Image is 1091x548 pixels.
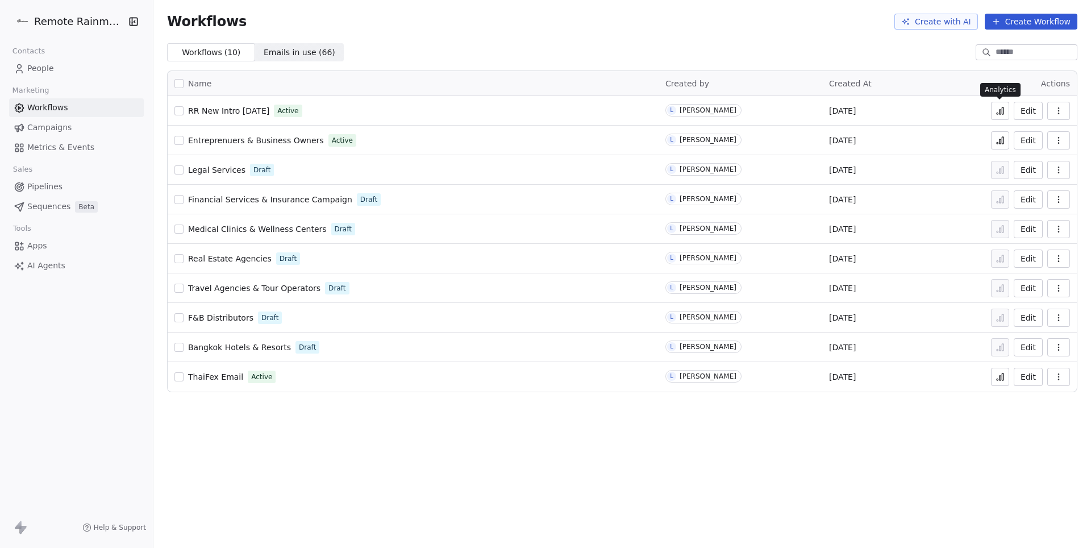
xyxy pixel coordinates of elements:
[188,283,320,294] a: Travel Agencies & Tour Operators
[188,194,352,205] a: Financial Services & Insurance Campaign
[253,165,270,175] span: Draft
[1014,368,1043,386] button: Edit
[188,343,291,352] span: Bangkok Hotels & Resorts
[188,136,324,145] span: Entreprenuers & Business Owners
[188,105,269,117] a: RR New Intro [DATE]
[264,47,335,59] span: Emails in use ( 66 )
[1014,250,1043,268] button: Edit
[188,195,352,204] span: Financial Services & Insurance Campaign
[1041,79,1070,88] span: Actions
[9,197,144,216] a: SequencesBeta
[34,14,125,29] span: Remote Rainmaker
[1014,102,1043,120] button: Edit
[670,106,673,115] div: L
[680,195,736,203] div: [PERSON_NAME]
[9,177,144,196] a: Pipelines
[670,254,673,263] div: L
[680,254,736,262] div: [PERSON_NAME]
[829,194,856,205] span: [DATE]
[829,371,856,383] span: [DATE]
[188,372,243,381] span: ThaiFex Email
[829,79,872,88] span: Created At
[8,161,38,178] span: Sales
[16,15,30,28] img: RR%20Logo%20%20Black%20(2).png
[670,135,673,144] div: L
[188,223,327,235] a: Medical Clinics & Wellness Centers
[7,43,50,60] span: Contacts
[670,313,673,322] div: L
[829,342,856,353] span: [DATE]
[670,224,673,233] div: L
[188,284,320,293] span: Travel Agencies & Tour Operators
[82,523,146,532] a: Help & Support
[251,372,272,382] span: Active
[27,122,72,134] span: Campaigns
[75,201,98,213] span: Beta
[9,98,144,117] a: Workflows
[188,135,324,146] a: Entreprenuers & Business Owners
[9,138,144,157] a: Metrics & Events
[188,165,245,175] span: Legal Services
[1014,161,1043,179] button: Edit
[27,142,94,153] span: Metrics & Events
[680,225,736,233] div: [PERSON_NAME]
[829,283,856,294] span: [DATE]
[7,82,54,99] span: Marketing
[670,194,673,204] div: L
[829,135,856,146] span: [DATE]
[1014,338,1043,356] button: Edit
[680,136,736,144] div: [PERSON_NAME]
[670,372,673,381] div: L
[829,253,856,264] span: [DATE]
[188,164,245,176] a: Legal Services
[332,135,353,146] span: Active
[167,14,247,30] span: Workflows
[27,260,65,272] span: AI Agents
[829,312,856,323] span: [DATE]
[829,223,856,235] span: [DATE]
[188,78,211,90] span: Name
[680,313,736,321] div: [PERSON_NAME]
[27,102,68,114] span: Workflows
[188,106,269,115] span: RR New Intro [DATE]
[1014,279,1043,297] button: Edit
[8,220,36,237] span: Tools
[894,14,978,30] button: Create with AI
[27,201,70,213] span: Sequences
[670,342,673,351] div: L
[9,59,144,78] a: People
[188,313,253,322] span: F&B Distributors
[670,165,673,174] div: L
[94,523,146,532] span: Help & Support
[27,240,47,252] span: Apps
[680,165,736,173] div: [PERSON_NAME]
[1014,309,1043,327] button: Edit
[299,342,316,352] span: Draft
[665,79,709,88] span: Created by
[261,313,278,323] span: Draft
[9,118,144,137] a: Campaigns
[985,85,1016,94] p: Analytics
[1014,220,1043,238] button: Edit
[985,14,1077,30] button: Create Workflow
[1014,190,1043,209] button: Edit
[680,343,736,351] div: [PERSON_NAME]
[680,284,736,292] div: [PERSON_NAME]
[280,254,297,264] span: Draft
[335,224,352,234] span: Draft
[188,312,253,323] a: F&B Distributors
[188,371,243,383] a: ThaiFex Email
[360,194,377,205] span: Draft
[680,106,736,114] div: [PERSON_NAME]
[188,342,291,353] a: Bangkok Hotels & Resorts
[9,236,144,255] a: Apps
[1014,131,1043,150] a: Edit
[188,225,327,234] span: Medical Clinics & Wellness Centers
